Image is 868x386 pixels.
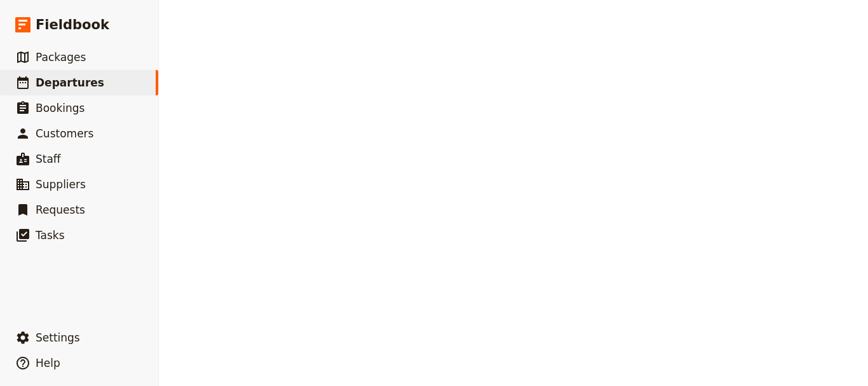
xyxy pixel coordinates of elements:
span: Tasks [36,229,65,242]
span: Fieldbook [36,15,109,34]
span: Suppliers [36,178,86,191]
span: Departures [36,76,104,89]
span: Customers [36,127,93,140]
span: Staff [36,153,61,165]
span: Settings [36,331,80,344]
span: Requests [36,203,85,216]
span: Bookings [36,102,85,114]
span: Help [36,357,60,369]
span: Packages [36,51,86,64]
